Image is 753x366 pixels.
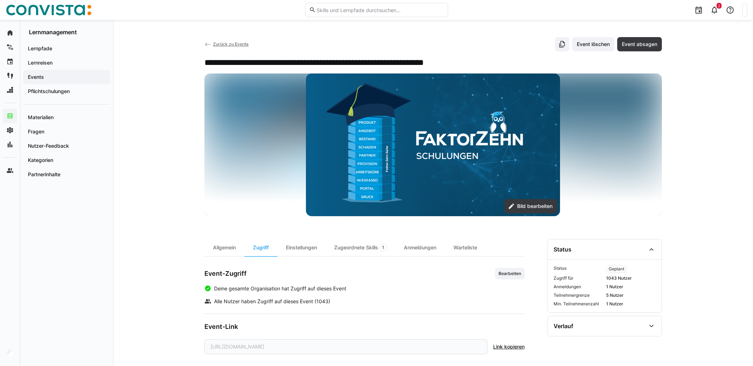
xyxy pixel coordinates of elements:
span: Geplant [609,266,624,272]
span: 5 Nutzer [606,293,656,298]
div: Zugriff [244,239,277,256]
span: Event absagen [621,41,658,48]
div: Warteliste [445,239,486,256]
span: Event löschen [576,41,611,48]
span: Anmeldungen [554,284,603,290]
div: Verlauf [554,322,573,330]
a: Zurück zu Events [204,41,249,47]
button: Event löschen [572,37,614,51]
button: Event absagen [617,37,662,51]
h3: Event-Zugriff [204,270,247,278]
span: Teilnehmergrenze [554,293,603,298]
span: Link kopieren [493,343,525,350]
div: Einstellungen [277,239,326,256]
span: 1043 Nutzer [606,275,656,281]
div: [URL][DOMAIN_NAME] [204,339,487,354]
span: 1 Nutzer [606,301,656,307]
span: Status [554,265,603,273]
span: 1 [382,245,384,250]
span: Alle Nutzer haben Zugriff auf dieses Event (1043) [214,298,330,305]
span: Zurück zu Events [213,41,248,47]
span: 2 [718,4,720,8]
span: Deine gesamte Organisation hat Zugriff auf dieses Event [214,285,346,292]
div: Zugeordnete Skills [326,239,395,256]
span: Bearbeiten [498,271,522,276]
div: Allgemein [204,239,244,256]
span: Zugriff für [554,275,603,281]
h3: Event-Link [204,322,525,331]
span: Bild bearbeiten [516,203,554,210]
div: Status [554,246,571,253]
div: Anmeldungen [395,239,445,256]
button: Bearbeiten [495,268,525,279]
button: Bild bearbeiten [504,199,557,213]
span: 1 Nutzer [606,284,656,290]
span: Min. Teilnehmeranzahl [554,301,603,307]
input: Skills und Lernpfade durchsuchen… [316,7,444,13]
